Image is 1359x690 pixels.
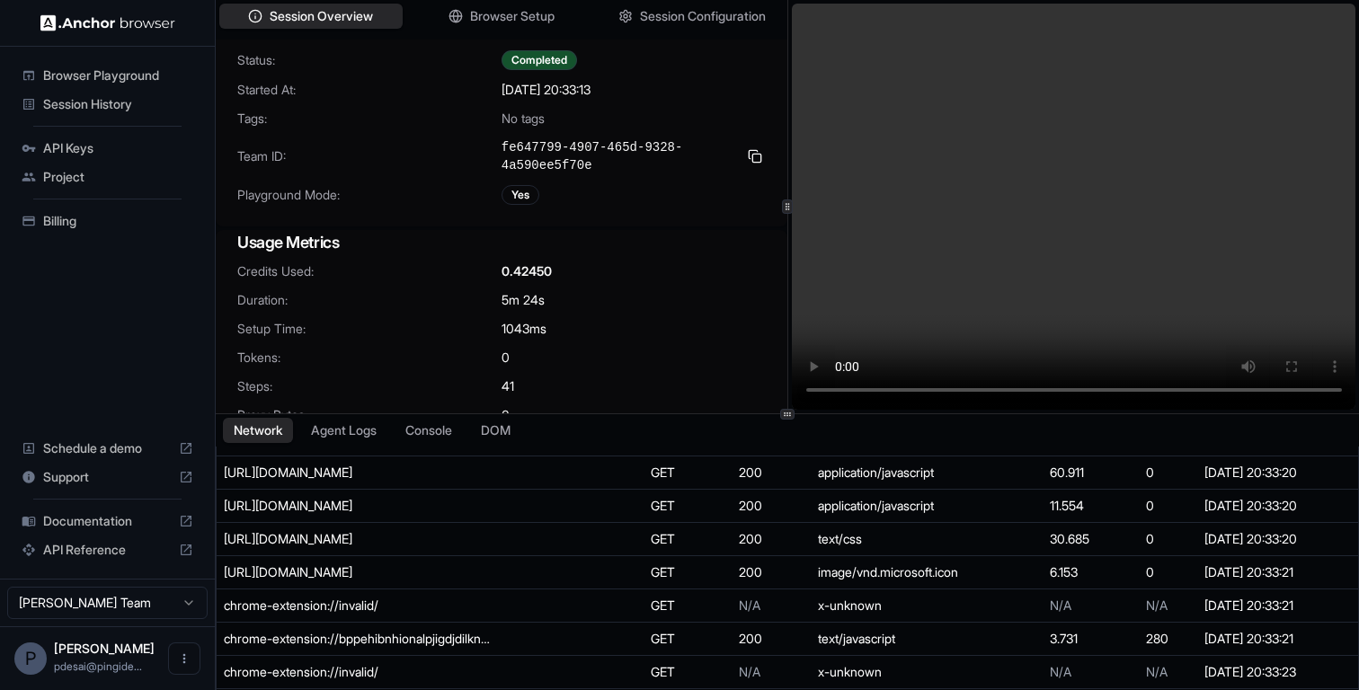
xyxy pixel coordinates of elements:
[644,523,732,556] td: GET
[1146,664,1168,679] span: N/A
[502,320,546,338] span: 1043 ms
[224,597,493,615] div: chrome-extension://invalid/
[644,456,732,490] td: GET
[40,14,175,31] img: Anchor Logo
[43,512,172,530] span: Documentation
[43,212,193,230] span: Billing
[237,81,502,99] span: Started At:
[43,439,172,457] span: Schedule a demo
[14,90,200,119] div: Session History
[470,418,521,443] button: DOM
[43,468,172,486] span: Support
[1043,623,1139,656] td: 3.731
[14,434,200,463] div: Schedule a demo
[732,523,810,556] td: 200
[502,349,510,367] span: 0
[470,7,555,25] span: Browser Setup
[739,664,760,679] span: N/A
[1197,490,1358,523] td: [DATE] 20:33:20
[237,230,766,255] h3: Usage Metrics
[14,642,47,675] div: P
[502,81,591,99] span: [DATE] 20:33:13
[54,659,142,673] span: pdesai@pingidentity.com
[811,623,1044,656] td: text/javascript
[224,630,493,648] div: chrome-extension://bppehibnhionalpjigdjdilknbljaeai/inject.js
[237,349,502,367] span: Tokens:
[502,262,552,280] span: 0.42450
[732,623,810,656] td: 200
[502,110,545,128] span: No tags
[14,507,200,535] div: Documentation
[739,597,760,613] span: N/A
[224,663,493,681] div: chrome-extension://invalid/
[811,490,1044,523] td: application/javascript
[1050,664,1071,679] span: N/A
[1043,456,1139,490] td: 60.911
[1139,556,1197,589] td: 0
[1197,656,1358,689] td: [DATE] 20:33:23
[223,418,293,443] button: Network
[640,7,766,25] span: Session Configuration
[1197,456,1358,490] td: [DATE] 20:33:20
[1043,523,1139,556] td: 30.685
[168,642,200,675] button: Open menu
[644,623,732,656] td: GET
[14,61,200,90] div: Browser Playground
[270,7,373,25] span: Session Overview
[502,377,514,395] span: 41
[1139,490,1197,523] td: 0
[811,589,1044,623] td: x-unknown
[811,556,1044,589] td: image/vnd.microsoft.icon
[237,186,502,204] span: Playground Mode:
[237,406,502,424] span: Proxy Bytes:
[732,456,810,490] td: 200
[811,656,1044,689] td: x-unknown
[224,464,493,482] div: https://apps.test-one-pingone.com/signals/web-sdk/test-site-5.6.1-10/assets/risk-504c9d5b.js
[1197,523,1358,556] td: [DATE] 20:33:20
[502,291,545,309] span: 5m 24s
[644,656,732,689] td: GET
[1139,456,1197,490] td: 0
[237,110,502,128] span: Tags:
[732,556,810,589] td: 200
[502,185,539,205] div: Yes
[1146,597,1168,613] span: N/A
[502,50,577,70] div: Completed
[237,51,502,69] span: Status:
[502,138,737,174] span: fe647799-4907-465d-9328-4a590ee5f70e
[14,134,200,163] div: API Keys
[1043,556,1139,589] td: 6.153
[43,66,193,84] span: Browser Playground
[54,641,155,656] span: Prateek Desai
[43,168,193,186] span: Project
[1139,623,1197,656] td: 280
[43,541,172,559] span: API Reference
[224,530,493,548] div: https://apps.pingone.com/signals/sdk/pong.css?body=H0kaJgZiVxYYAC0DFghGXkd0QwVFRkdLMgFVRgIEGy9PDh...
[1050,597,1071,613] span: N/A
[14,163,200,191] div: Project
[237,147,502,165] span: Team ID:
[237,320,502,338] span: Setup Time:
[224,497,493,515] div: https://apps.test-one-pingone.com/signals/web-sdk/5.6.1-10/signals-sdk.js
[811,456,1044,490] td: application/javascript
[811,523,1044,556] td: text/css
[502,406,510,424] span: 0
[1139,523,1197,556] td: 0
[1197,556,1358,589] td: [DATE] 20:33:21
[237,291,502,309] span: Duration:
[644,589,732,623] td: GET
[14,207,200,235] div: Billing
[1197,589,1358,623] td: [DATE] 20:33:21
[14,535,200,564] div: API Reference
[644,556,732,589] td: GET
[224,563,493,581] div: https://apps.test-one-pingone.com/signals/web-sdk/test-site-5.6.1-10/assets/app-sdk.ico
[237,377,502,395] span: Steps:
[300,418,387,443] button: Agent Logs
[1197,623,1358,656] td: [DATE] 20:33:21
[395,418,463,443] button: Console
[43,95,193,113] span: Session History
[237,262,502,280] span: Credits Used:
[43,139,193,157] span: API Keys
[732,490,810,523] td: 200
[14,463,200,491] div: Support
